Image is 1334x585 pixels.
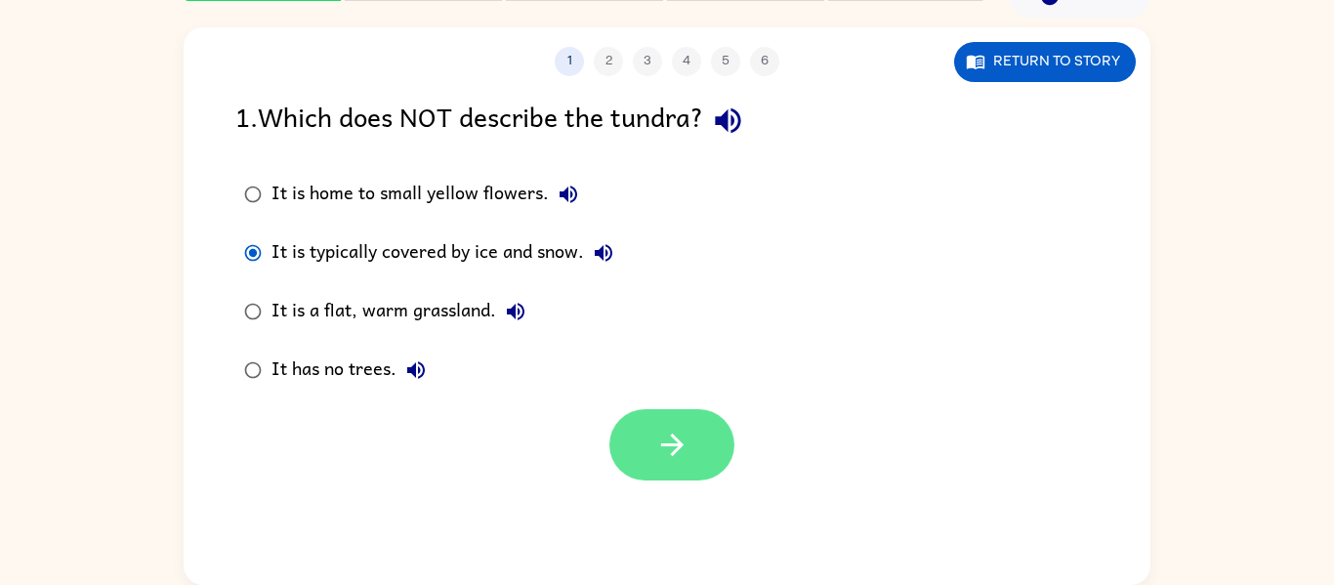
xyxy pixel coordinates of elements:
[235,96,1099,146] div: 1 . Which does NOT describe the tundra?
[396,351,436,390] button: It has no trees.
[496,292,535,331] button: It is a flat, warm grassland.
[271,233,623,272] div: It is typically covered by ice and snow.
[271,351,436,390] div: It has no trees.
[555,47,584,76] button: 1
[271,175,588,214] div: It is home to small yellow flowers.
[549,175,588,214] button: It is home to small yellow flowers.
[954,42,1136,82] button: Return to story
[584,233,623,272] button: It is typically covered by ice and snow.
[271,292,535,331] div: It is a flat, warm grassland.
